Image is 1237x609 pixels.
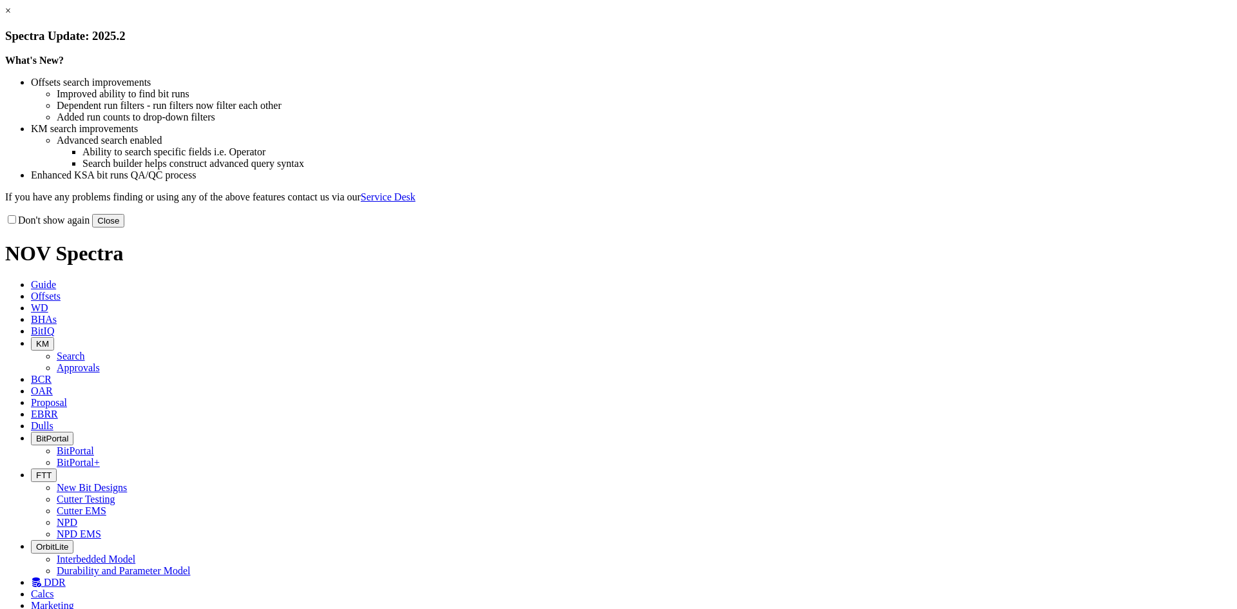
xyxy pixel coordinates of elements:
li: Improved ability to find bit runs [57,88,1232,100]
a: Offsets [31,291,61,302]
a: BitPortal [57,445,94,456]
a: BitIQ [31,325,54,336]
a: Durability and Parameter Model [57,565,191,576]
a: BHAs [31,314,57,325]
h1: NOV Spectra [5,242,1232,266]
li: Enhanced KSA bit runs QA/QC process [31,169,1232,181]
a: Calcs [31,588,54,599]
button: FTT [31,469,57,482]
li: Advanced search enabled [57,135,1232,146]
li: Ability to search specific fields i.e. Operator [82,146,1232,158]
li: KM search improvements [31,123,1232,135]
li: Search builder helps construct advanced query syntax [82,158,1232,169]
a: Interbedded Model [57,554,135,565]
p: If you have any problems finding or using any of the above features contact us via our [5,191,1232,203]
strong: What's New? [5,55,64,66]
a: Guide [31,279,56,290]
a: NPD EMS [57,528,101,539]
a: Proposal [31,397,67,408]
a: × [5,5,11,16]
button: KM [31,337,54,351]
a: OAR [31,385,53,396]
li: Offsets search improvements [31,77,1232,88]
a: BitPortal+ [57,457,100,468]
a: EBRR [31,409,58,420]
a: WD [31,302,48,313]
a: NPD [57,517,77,528]
span: KM [36,339,49,349]
span: FTT [36,470,52,480]
label: Don't show again [5,215,90,226]
a: Service Desk [361,191,416,202]
h3: Spectra Update: 2025.2 [5,29,1232,43]
a: DDR [31,577,66,588]
span: BitPortal [36,434,68,443]
a: Approvals [57,362,100,373]
li: Added run counts to drop-down filters [57,111,1232,123]
span: OrbitLite [36,542,68,552]
button: Close [92,214,124,227]
span: DDR [44,577,66,588]
button: BitPortal [31,432,73,445]
a: Search [57,351,85,362]
li: Dependent run filters - run filters now filter each other [57,100,1232,111]
button: OrbitLite [31,540,73,554]
a: Cutter EMS [57,505,106,516]
a: New Bit Designs [57,482,127,493]
a: BCR [31,374,52,385]
a: Dulls [31,420,53,431]
input: Don't show again [8,215,16,224]
a: Cutter Testing [57,494,115,505]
